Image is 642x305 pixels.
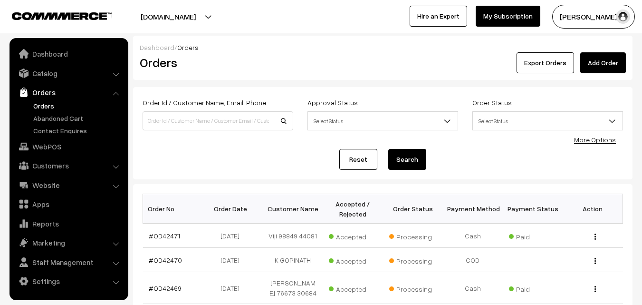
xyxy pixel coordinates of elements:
a: Hire an Expert [410,6,467,27]
a: Abandoned Cart [31,113,125,123]
a: Orders [31,101,125,111]
td: - [503,248,563,272]
a: Apps [12,196,125,213]
a: #OD42469 [149,284,182,292]
img: Menu [594,258,596,264]
a: #OD42471 [149,232,180,240]
button: [DOMAIN_NAME] [107,5,229,29]
span: Select Status [308,113,458,129]
span: Paid [509,282,556,294]
td: Cash [443,272,503,304]
button: Export Orders [517,52,574,73]
span: Accepted [329,254,376,266]
a: Staff Management [12,254,125,271]
span: Select Status [307,111,458,130]
a: Settings [12,273,125,290]
a: Website [12,177,125,194]
button: [PERSON_NAME] s… [552,5,635,29]
span: Select Status [473,113,623,129]
td: [DATE] [203,272,263,304]
a: WebPOS [12,138,125,155]
th: Order Date [203,194,263,224]
span: Accepted [329,282,376,294]
button: Search [388,149,426,170]
span: Processing [389,229,437,242]
th: Order Status [383,194,443,224]
a: Marketing [12,234,125,251]
a: Reset [339,149,377,170]
a: COMMMERCE [12,10,95,21]
th: Payment Method [443,194,503,224]
th: Customer Name [263,194,323,224]
a: Catalog [12,65,125,82]
span: Accepted [329,229,376,242]
span: Processing [389,254,437,266]
a: Contact Enquires [31,126,125,136]
h2: Orders [140,55,292,70]
label: Order Id / Customer Name, Email, Phone [143,98,266,108]
a: My Subscription [476,6,540,27]
th: Action [563,194,623,224]
a: Reports [12,215,125,232]
a: Orders [12,84,125,101]
a: Add Order [580,52,626,73]
a: Dashboard [140,43,174,51]
a: Customers [12,157,125,174]
span: Paid [509,229,556,242]
label: Approval Status [307,98,358,108]
img: user [616,10,630,24]
td: Viji 98849 44081 [263,224,323,248]
td: COD [443,248,503,272]
a: More Options [574,136,616,144]
a: #OD42470 [149,256,182,264]
img: COMMMERCE [12,12,112,20]
label: Order Status [472,98,512,108]
th: Accepted / Rejected [323,194,383,224]
td: [PERSON_NAME] 76673 30684 [263,272,323,304]
th: Order No [143,194,203,224]
span: Orders [177,43,199,51]
img: Menu [594,286,596,292]
td: Cash [443,224,503,248]
td: K GOPINATH [263,248,323,272]
div: / [140,42,626,52]
img: Menu [594,234,596,240]
td: [DATE] [203,224,263,248]
input: Order Id / Customer Name / Customer Email / Customer Phone [143,111,293,130]
span: Select Status [472,111,623,130]
td: [DATE] [203,248,263,272]
th: Payment Status [503,194,563,224]
a: Dashboard [12,45,125,62]
span: Processing [389,282,437,294]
